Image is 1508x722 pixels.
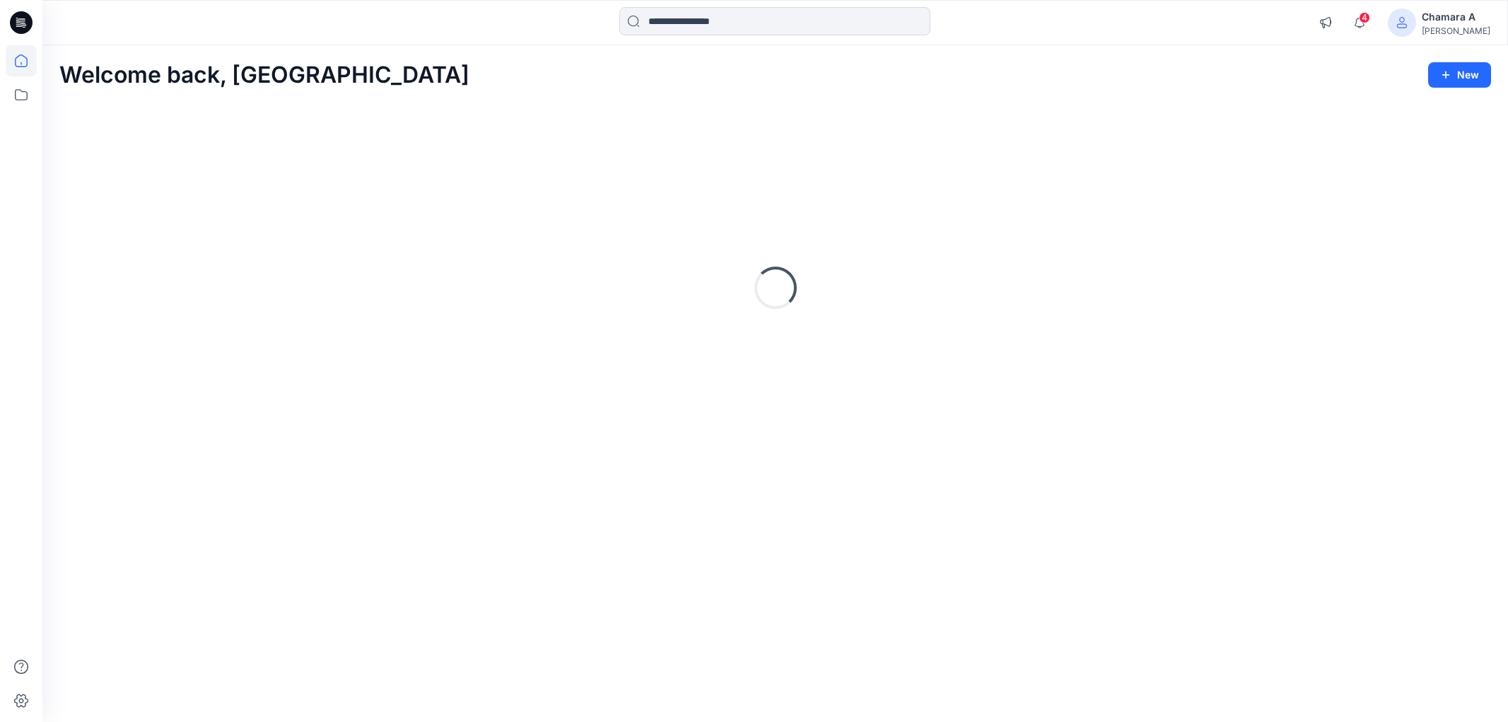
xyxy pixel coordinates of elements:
div: Chamara A [1422,8,1490,25]
button: New [1428,62,1491,88]
svg: avatar [1396,17,1408,28]
div: [PERSON_NAME] [1422,25,1490,36]
h2: Welcome back, [GEOGRAPHIC_DATA] [59,62,469,88]
span: 4 [1359,12,1370,23]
